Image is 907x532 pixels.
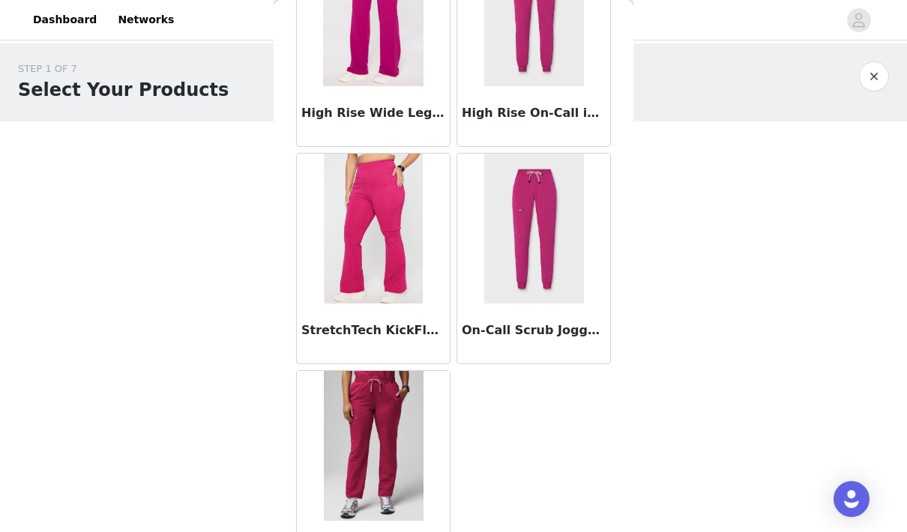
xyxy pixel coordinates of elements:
[324,154,422,303] img: StretchTech KickFlare in Hibiscus
[109,3,183,37] a: Networks
[24,3,106,37] a: Dashboard
[324,371,424,521] img: Ion Scrub Pant in Hibiscus
[834,481,870,517] div: Open Intercom Messenger
[852,8,866,32] div: avatar
[484,154,584,303] img: On-Call Scrub Jogger in Hibiscus
[18,76,229,103] h1: Select Your Products
[18,61,229,76] div: STEP 1 OF 7
[301,104,445,122] h3: High Rise Wide Leg Scrub Pant in Hibiscus
[462,321,606,339] h3: On-Call Scrub Jogger in Hibiscus
[462,104,606,122] h3: High Rise On-Call in Hibiscus
[301,321,445,339] h3: StretchTech KickFlare in Hibiscus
